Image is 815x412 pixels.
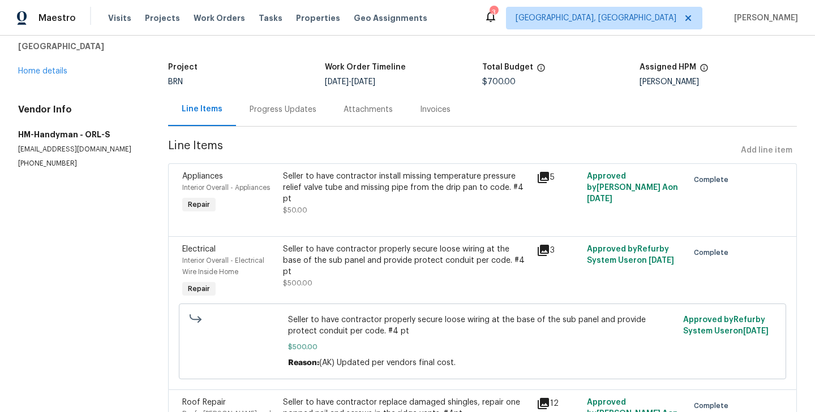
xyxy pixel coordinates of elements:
span: Approved by Refurby System User on [587,245,674,264]
span: Work Orders [194,12,245,24]
span: Geo Assignments [354,12,427,24]
p: [EMAIL_ADDRESS][DOMAIN_NAME] [18,145,141,154]
span: Complete [694,247,733,258]
span: [DATE] [587,195,612,203]
span: Visits [108,12,131,24]
span: BRN [168,78,183,86]
div: Seller to have contractor properly secure loose wiring at the base of the sub panel and provide p... [283,244,529,277]
a: Home details [18,67,67,75]
span: The total cost of line items that have been proposed by Opendoor. This sum includes line items th... [537,63,546,78]
span: Tasks [259,14,282,22]
h5: Project [168,63,198,71]
span: Maestro [38,12,76,24]
span: Properties [296,12,340,24]
span: [DATE] [325,78,349,86]
span: $50.00 [283,207,307,214]
span: [PERSON_NAME] [730,12,798,24]
span: (AK) Updated per vendors final cost. [319,359,456,367]
div: Progress Updates [250,104,316,115]
h4: Vendor Info [18,104,141,115]
span: [DATE] [351,78,375,86]
span: $500.00 [288,341,676,353]
span: Line Items [168,140,736,161]
span: $500.00 [283,280,312,287]
span: Interior Overall - Appliances [182,184,270,191]
span: Repair [183,199,215,210]
h5: [GEOGRAPHIC_DATA] [18,41,141,52]
div: 3 [490,7,497,18]
span: Repair [183,283,215,294]
span: $700.00 [482,78,516,86]
div: 5 [537,171,580,184]
span: Complete [694,400,733,411]
div: 12 [537,397,580,410]
span: Appliances [182,172,223,180]
span: Projects [145,12,180,24]
span: [GEOGRAPHIC_DATA], [GEOGRAPHIC_DATA] [516,12,676,24]
h5: HM-Handyman - ORL-S [18,129,141,140]
h5: Assigned HPM [640,63,696,71]
span: [DATE] [649,257,674,264]
div: [PERSON_NAME] [640,78,797,86]
span: Reason: [288,359,319,367]
span: The hpm assigned to this work order. [700,63,709,78]
span: Approved by Refurby System User on [683,316,769,335]
div: Invoices [420,104,451,115]
span: - [325,78,375,86]
div: Seller to have contractor install missing temperature pressure relief valve tube and missing pipe... [283,171,529,205]
div: Attachments [344,104,393,115]
span: Electrical [182,245,216,253]
span: Roof Repair [182,398,226,406]
span: Approved by [PERSON_NAME] A on [587,172,678,203]
h5: Total Budget [482,63,533,71]
span: Complete [694,174,733,185]
span: Interior Overall - Electrical Wire Inside Home [182,257,264,275]
p: [PHONE_NUMBER] [18,159,141,168]
span: Seller to have contractor properly secure loose wiring at the base of the sub panel and provide p... [288,314,676,337]
h5: Work Order Timeline [325,63,406,71]
span: [DATE] [743,327,769,335]
div: 3 [537,244,580,257]
div: Line Items [182,103,222,115]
